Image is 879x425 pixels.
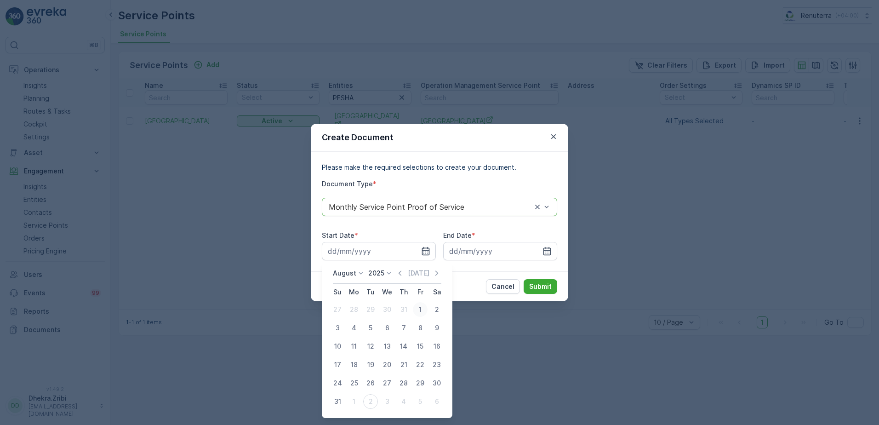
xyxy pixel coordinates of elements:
div: 16 [429,339,444,354]
div: 13 [380,339,394,354]
div: 19 [363,357,378,372]
div: 3 [330,321,345,335]
label: Start Date [322,231,354,239]
div: 14 [396,339,411,354]
div: 26 [363,376,378,391]
div: 9 [429,321,444,335]
div: 31 [396,302,411,317]
div: 22 [413,357,428,372]
input: dd/mm/yyyy [443,242,557,260]
div: 27 [380,376,394,391]
button: Submit [524,279,557,294]
div: 10 [330,339,345,354]
div: 18 [347,357,361,372]
th: Friday [412,284,428,300]
div: 2 [429,302,444,317]
div: 4 [347,321,361,335]
div: 17 [330,357,345,372]
div: 4 [396,394,411,409]
div: 28 [396,376,411,391]
div: 24 [330,376,345,391]
button: Cancel [486,279,520,294]
p: Submit [529,282,552,291]
div: 7 [396,321,411,335]
div: 12 [363,339,378,354]
div: 15 [413,339,428,354]
p: Create Document [322,131,394,144]
div: 21 [396,357,411,372]
div: 25 [347,376,361,391]
div: 5 [363,321,378,335]
div: 27 [330,302,345,317]
div: 28 [347,302,361,317]
p: Please make the required selections to create your document. [322,163,557,172]
div: 6 [429,394,444,409]
th: Sunday [329,284,346,300]
th: Saturday [428,284,445,300]
th: Monday [346,284,362,300]
th: Tuesday [362,284,379,300]
th: Thursday [395,284,412,300]
div: 29 [413,376,428,391]
div: 20 [380,357,394,372]
p: 2025 [368,269,384,278]
div: 30 [380,302,394,317]
div: 6 [380,321,394,335]
div: 8 [413,321,428,335]
input: dd/mm/yyyy [322,242,436,260]
div: 29 [363,302,378,317]
div: 23 [429,357,444,372]
div: 31 [330,394,345,409]
th: Wednesday [379,284,395,300]
div: 11 [347,339,361,354]
div: 1 [413,302,428,317]
div: 1 [347,394,361,409]
div: 2 [363,394,378,409]
label: End Date [443,231,472,239]
div: 30 [429,376,444,391]
p: [DATE] [408,269,429,278]
div: 5 [413,394,428,409]
div: 3 [380,394,394,409]
p: Cancel [491,282,514,291]
p: August [333,269,356,278]
label: Document Type [322,180,373,188]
